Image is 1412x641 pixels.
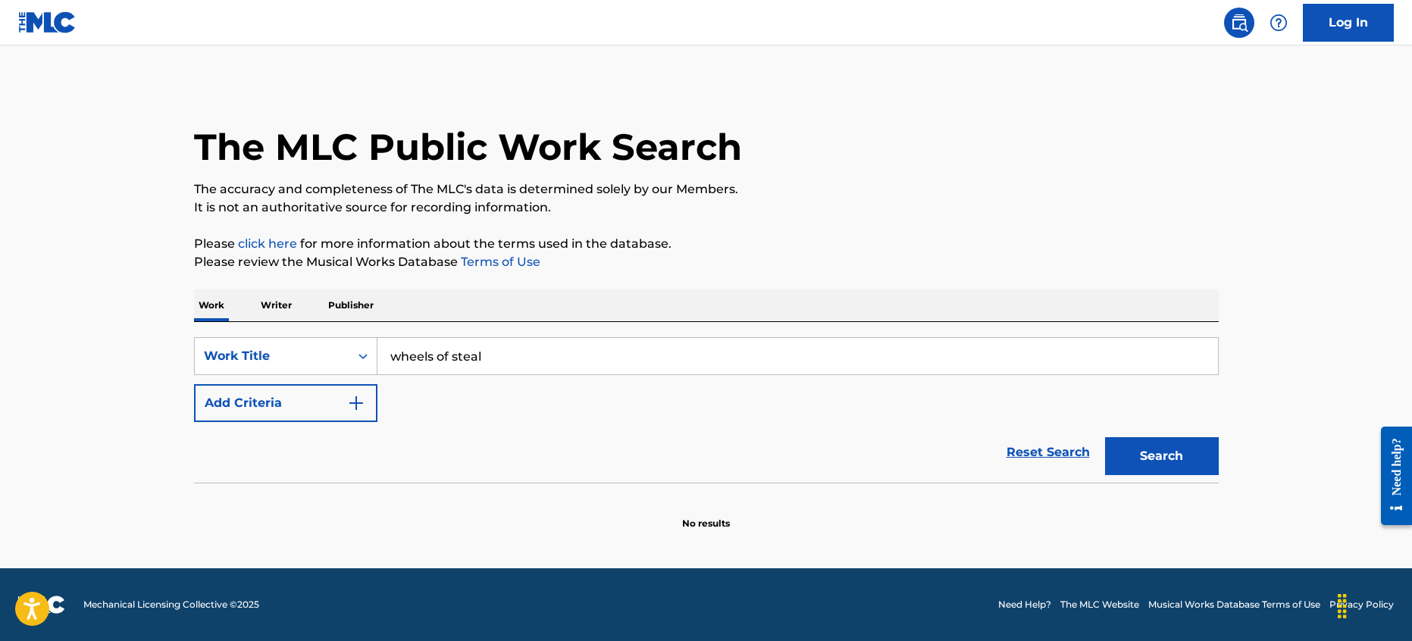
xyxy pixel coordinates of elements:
a: Reset Search [999,436,1097,469]
p: Work [194,289,229,321]
button: Add Criteria [194,384,377,422]
span: Mechanical Licensing Collective © 2025 [83,598,259,611]
button: Search [1105,437,1219,475]
p: Please review the Musical Works Database [194,253,1219,271]
a: click here [238,236,297,251]
div: Work Title [204,347,340,365]
div: Help [1263,8,1294,38]
iframe: Resource Center [1370,414,1412,536]
img: MLC Logo [18,11,77,33]
p: Publisher [324,289,378,321]
form: Search Form [194,337,1219,483]
a: The MLC Website [1060,598,1139,611]
iframe: Chat Widget [1336,568,1412,641]
img: help [1270,14,1288,32]
a: Terms of Use [458,255,540,269]
a: Need Help? [998,598,1051,611]
a: Log In [1303,4,1394,42]
h1: The MLC Public Work Search [194,124,742,170]
p: No results [682,499,730,530]
img: logo [18,596,65,614]
p: It is not an authoritative source for recording information. [194,199,1219,217]
p: Please for more information about the terms used in the database. [194,235,1219,253]
a: Privacy Policy [1329,598,1394,611]
img: 9d2ae6d4665cec9f34b9.svg [347,394,365,412]
a: Musical Works Database Terms of Use [1148,598,1320,611]
p: The accuracy and completeness of The MLC's data is determined solely by our Members. [194,180,1219,199]
div: Drag [1330,583,1354,629]
p: Writer [256,289,296,321]
img: search [1230,14,1248,32]
a: Public Search [1224,8,1254,38]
